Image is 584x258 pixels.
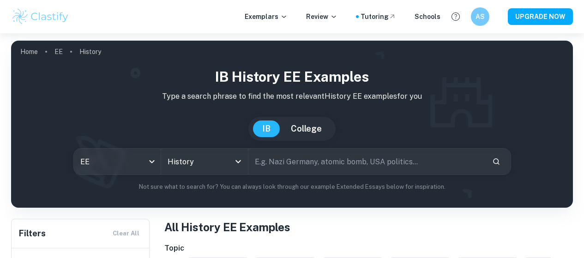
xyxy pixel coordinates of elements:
[79,47,101,57] p: History
[306,12,337,22] p: Review
[253,120,280,137] button: IB
[282,120,331,137] button: College
[415,12,440,22] a: Schools
[508,8,573,25] button: UPGRADE NOW
[54,45,63,58] a: EE
[74,149,161,174] div: EE
[232,155,245,168] button: Open
[18,91,566,102] p: Type a search phrase to find the most relevant History EE examples for you
[164,243,573,254] h6: Topic
[20,45,38,58] a: Home
[11,7,70,26] img: Clastify logo
[245,12,288,22] p: Exemplars
[164,219,573,235] h1: All History EE Examples
[18,66,566,87] h1: IB History EE examples
[448,9,464,24] button: Help and Feedback
[471,7,489,26] button: AS
[248,149,485,174] input: E.g. Nazi Germany, atomic bomb, USA politics...
[488,154,504,169] button: Search
[18,182,566,192] p: Not sure what to search for? You can always look through our example Extended Essays below for in...
[19,227,46,240] h6: Filters
[11,41,573,208] img: profile cover
[475,12,486,22] h6: AS
[361,12,396,22] a: Tutoring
